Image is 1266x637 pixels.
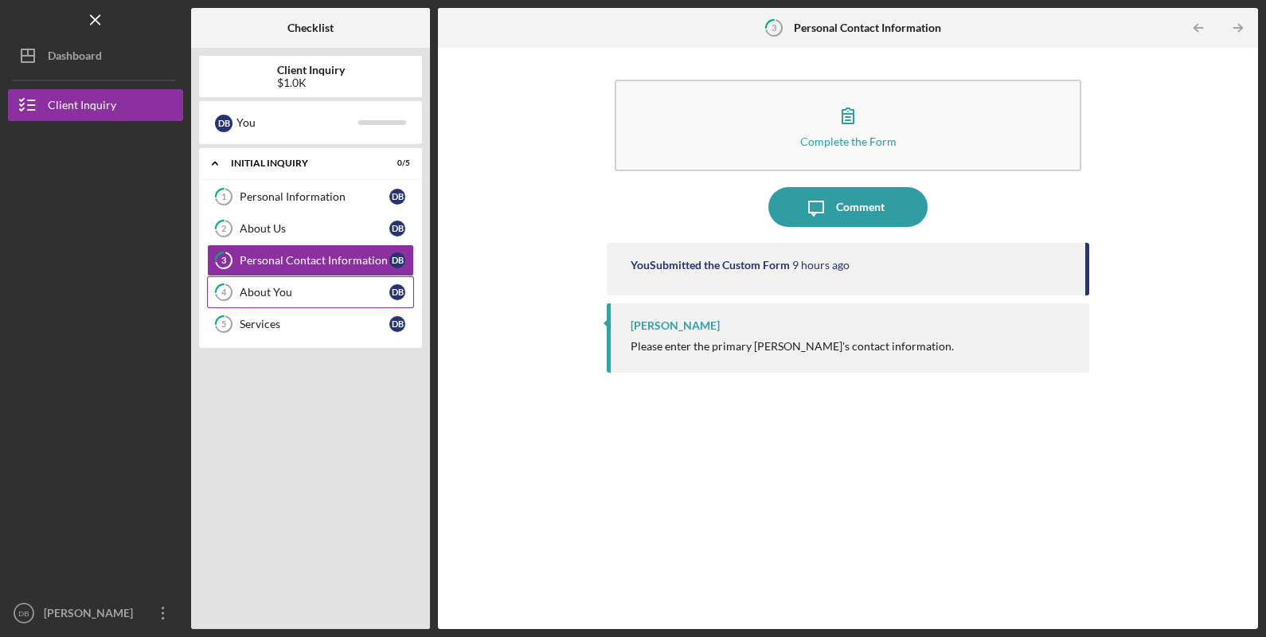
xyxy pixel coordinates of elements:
button: Complete the Form [615,80,1081,171]
b: Personal Contact Information [794,21,941,34]
button: DB[PERSON_NAME] [8,597,183,629]
div: Complete the Form [800,135,897,147]
button: Dashboard [8,40,183,72]
a: 2About UsDB [207,213,414,244]
div: D B [389,189,405,205]
div: About You [240,286,389,299]
button: Client Inquiry [8,89,183,121]
tspan: 4 [221,287,227,298]
div: $1.0K [277,76,345,89]
tspan: 1 [221,192,226,202]
div: Services [240,318,389,330]
div: 0 / 5 [381,158,410,168]
a: 4About YouDB [207,276,414,308]
tspan: 3 [772,22,776,33]
tspan: 2 [221,224,226,234]
text: DB [18,609,29,618]
a: 5ServicesDB [207,308,414,340]
div: About Us [240,222,389,235]
div: You Submitted the Custom Form [631,259,790,272]
div: D B [389,252,405,268]
div: D B [215,115,232,132]
b: Checklist [287,21,334,34]
div: Please enter the primary [PERSON_NAME]'s contact information. [631,340,954,353]
div: You [236,109,358,136]
div: Initial Inquiry [231,158,370,168]
div: Dashboard [48,40,102,76]
button: Comment [768,187,928,227]
div: [PERSON_NAME] [40,597,143,633]
div: Client Inquiry [48,89,116,125]
div: Personal Contact Information [240,254,389,267]
tspan: 3 [221,256,226,266]
b: Client Inquiry [277,64,345,76]
div: [PERSON_NAME] [631,319,720,332]
div: D B [389,284,405,300]
time: 2025-08-28 15:12 [792,259,850,272]
a: 3Personal Contact InformationDB [207,244,414,276]
a: 1Personal InformationDB [207,181,414,213]
div: Comment [836,187,885,227]
div: D B [389,316,405,332]
div: Personal Information [240,190,389,203]
tspan: 5 [221,319,226,330]
div: D B [389,221,405,236]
